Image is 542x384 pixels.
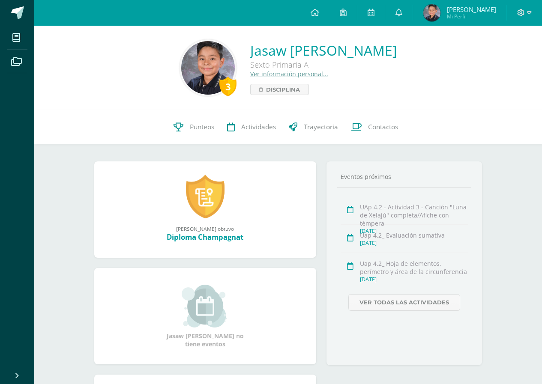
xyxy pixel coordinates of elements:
img: b10a9582d59dd83804fff32c4b3fe14a.png [181,41,235,95]
div: UAp 4.2 - Actividad 3 - Canción "Luna de Xelajú" completa/Afiche con témpera [360,203,468,227]
div: 3 [219,77,237,96]
a: Ver todas las actividades [348,294,460,311]
a: Disciplina [250,84,309,95]
div: [DATE] [360,276,468,283]
span: Mi Perfil [447,13,496,20]
div: [PERSON_NAME] obtuvo [103,225,308,232]
span: Actividades [241,122,276,131]
div: Uap 4.2_ Hoja de elementos, perímetro y área de la circunferencia [360,259,468,276]
a: Jasaw [PERSON_NAME] [250,41,397,60]
div: Sexto Primaria A [250,60,397,70]
a: Punteos [167,110,221,144]
span: Punteos [190,122,214,131]
span: Trayectoria [304,122,338,131]
div: Eventos próximos [337,173,471,181]
img: event_small.png [182,285,228,327]
a: Actividades [221,110,282,144]
span: [PERSON_NAME] [447,5,496,14]
span: Contactos [368,122,398,131]
div: Jasaw [PERSON_NAME] no tiene eventos [162,285,248,348]
a: Contactos [344,110,404,144]
div: [DATE] [360,239,468,247]
a: Ver información personal... [250,70,328,78]
span: Disciplina [266,84,300,95]
a: Trayectoria [282,110,344,144]
div: Uap 4.2_ Evaluación sumativa [360,231,468,239]
div: Diploma Champagnat [103,232,308,242]
img: 040ceecffdb86bc051a958786c2eed89.png [423,4,440,21]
